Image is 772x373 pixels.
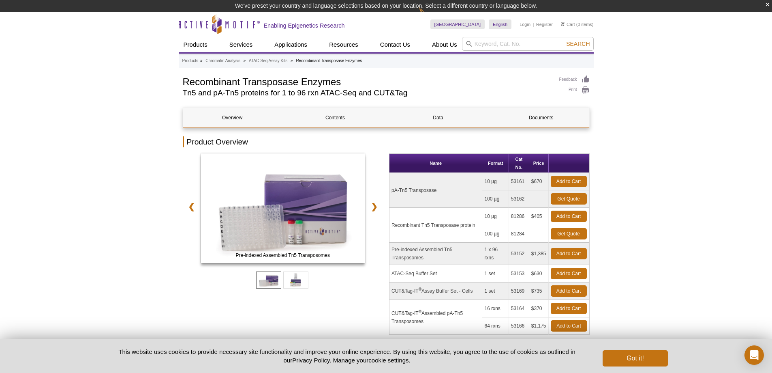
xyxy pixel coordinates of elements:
td: $370 [529,300,549,317]
a: Contents [286,108,385,127]
td: $735 [529,282,549,300]
sup: ® [419,309,421,314]
a: Login [520,22,530,27]
td: 1 x 96 rxns [482,243,509,265]
td: 53166 [509,317,529,335]
span: Pre-indexed Assembled Tn5 Transposomes [203,251,363,259]
td: 64 rxns [482,317,509,335]
a: Add to Cart [551,320,587,332]
a: Overview [183,108,282,127]
a: Print [559,86,590,95]
input: Keyword, Cat. No. [462,37,594,51]
a: Products [182,57,198,65]
th: Price [529,154,549,173]
td: 1 set [482,282,509,300]
a: Add to Cart [551,211,587,222]
a: Add to Cart [551,303,587,314]
td: 1 set [482,265,509,282]
a: About Us [427,37,462,52]
td: 53169 [509,282,529,300]
a: Add to Cart [551,285,587,297]
a: Services [225,37,258,52]
button: Got it! [603,350,667,367]
th: Format [482,154,509,173]
td: Recombinant Tn5 Transposase protein [389,208,482,243]
li: Recombinant Transposase Enzymes [296,58,362,63]
a: ❯ [366,197,383,216]
td: CUT&Tag-IT Assembled pA-Tn5 Transposomes [389,300,482,335]
td: $1,385 [529,243,549,265]
td: $1,175 [529,317,549,335]
sup: ® [419,287,421,291]
a: [GEOGRAPHIC_DATA] [430,19,485,29]
a: Get Quote [551,228,587,239]
td: Pre-indexed Assembled Tn5 Transposomes [389,243,482,265]
td: 53153 [509,265,529,282]
a: Contact Us [375,37,415,52]
button: Search [564,40,592,47]
td: 53164 [509,300,529,317]
h2: Product Overview [183,136,590,147]
p: This website uses cookies to provide necessary site functionality and improve your online experie... [105,347,590,364]
a: Add to Cart [551,176,587,187]
a: Privacy Policy [292,357,329,364]
li: | [533,19,534,29]
li: » [244,58,246,63]
a: ATAC-Seq Assay Kits [249,57,287,65]
li: » [291,58,293,63]
a: Chromatin Analysis [205,57,240,65]
button: cookie settings [368,357,408,364]
td: 53161 [509,173,529,190]
td: $630 [529,265,549,282]
td: 53152 [509,243,529,265]
td: 10 µg [482,173,509,190]
th: Name [389,154,482,173]
a: English [489,19,511,29]
div: Open Intercom Messenger [744,345,764,365]
h1: Recombinant Transposase Enzymes [183,75,551,87]
a: Resources [324,37,363,52]
td: CUT&Tag-IT Assay Buffer Set - Cells [389,282,482,300]
h2: Enabling Epigenetics Research [264,22,345,29]
li: » [200,58,203,63]
a: Register [536,22,553,27]
a: Cart [561,22,575,27]
img: Your Cart [561,22,565,26]
span: Search [566,41,590,47]
td: pA-Tn5 Transposase [389,173,482,208]
a: Applications [269,37,312,52]
h2: Tn5 and pA-Tn5 proteins for 1 to 96 rxn ATAC-Seq and CUT&Tag [183,89,551,97]
td: 81284 [509,225,529,243]
img: Change Here [419,6,440,25]
img: Pre-indexed Assembled Tn5 Transposomes [201,153,365,263]
a: ❮ [183,197,200,216]
td: 81286 [509,208,529,225]
td: ATAC-Seq Buffer Set [389,265,482,282]
th: Cat No. [509,154,529,173]
a: Products [179,37,212,52]
td: 100 µg [482,190,509,208]
a: Get Quote [551,193,587,205]
td: 16 rxns [482,300,509,317]
li: (0 items) [561,19,594,29]
a: Add to Cart [551,248,587,259]
a: Feedback [559,75,590,84]
td: $405 [529,208,549,225]
a: Add to Cart [551,268,587,279]
td: $670 [529,173,549,190]
a: Data [389,108,488,127]
a: ATAC-Seq Kit [201,153,365,265]
td: 10 µg [482,208,509,225]
a: Documents [492,108,590,127]
td: 100 µg [482,225,509,243]
td: 53162 [509,190,529,208]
